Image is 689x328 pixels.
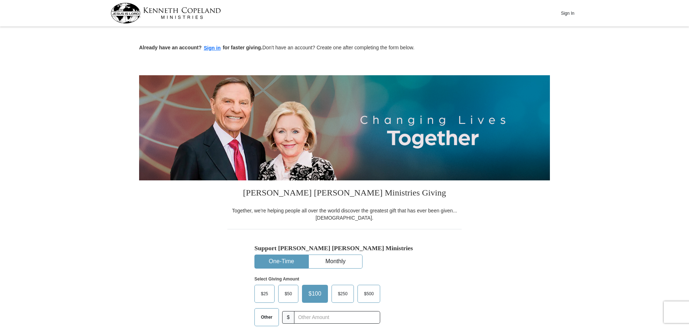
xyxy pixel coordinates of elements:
[305,288,325,299] span: $100
[294,311,380,324] input: Other Amount
[281,288,295,299] span: $50
[282,311,294,324] span: $
[139,44,550,52] p: Don't have an account? Create one after completing the form below.
[111,3,221,23] img: kcm-header-logo.svg
[202,44,223,52] button: Sign in
[227,180,462,207] h3: [PERSON_NAME] [PERSON_NAME] Ministries Giving
[227,207,462,221] div: Together, we're helping people all over the world discover the greatest gift that has ever been g...
[257,288,272,299] span: $25
[309,255,362,268] button: Monthly
[139,45,262,50] strong: Already have an account? for faster giving.
[257,312,276,323] span: Other
[360,288,377,299] span: $500
[334,288,351,299] span: $250
[557,8,578,19] button: Sign In
[254,244,435,252] h5: Support [PERSON_NAME] [PERSON_NAME] Ministries
[254,277,299,282] strong: Select Giving Amount
[255,255,308,268] button: One-Time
